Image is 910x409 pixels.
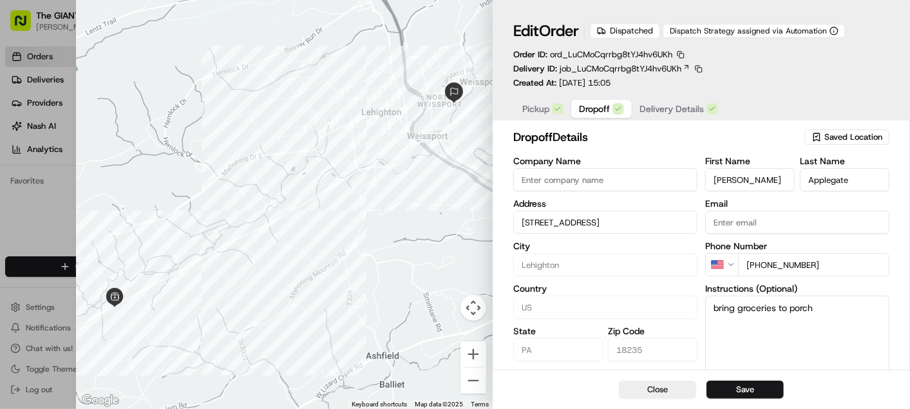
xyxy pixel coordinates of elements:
button: Saved Location [804,128,889,146]
label: Company Name [513,157,697,166]
button: Zoom out [460,368,486,394]
textarea: bring groceries to porch [705,296,889,392]
label: City [513,242,697,251]
button: Dispatch Strategy assigned via Automation [663,24,846,38]
input: Enter email [705,211,889,234]
input: Enter city [513,253,697,276]
label: Zip Code [608,327,697,336]
h2: dropoff Details [513,128,802,146]
input: Enter company name [513,168,697,191]
label: Phone Number [705,242,889,251]
div: Delivery ID: [513,63,705,75]
a: 💻API Documentation [104,181,212,204]
span: API Documentation [122,186,207,199]
p: Welcome 👋 [13,51,234,71]
label: Instructions (Optional) [705,284,889,293]
span: job_LuCMoCqrrbg8tYJ4hv6UKh [560,63,681,75]
span: Knowledge Base [26,186,99,199]
div: 📗 [13,187,23,198]
span: Saved Location [824,131,882,143]
div: We're available if you need us! [44,135,163,146]
label: Email [705,199,889,208]
p: Created At: [513,77,611,89]
span: Order [539,21,579,41]
div: Dispatched [590,23,660,39]
div: Start new chat [44,122,211,135]
input: Enter phone number [738,253,889,276]
span: Dropoff [579,102,610,115]
h1: Edit [513,21,579,41]
span: Map data ©2025 [415,401,463,408]
div: 💻 [109,187,119,198]
a: Terms (opens in new tab) [471,401,489,408]
label: Country [513,284,697,293]
span: [DATE] 15:05 [559,77,611,88]
a: Open this area in Google Maps (opens a new window) [79,392,122,409]
span: Delivery Details [640,102,704,115]
img: 1736555255976-a54dd68f-1ca7-489b-9aae-adbdc363a1c4 [13,122,36,146]
span: ord_LuCMoCqrrbg8tYJ4hv6UKh [550,49,672,60]
input: Enter country [513,296,697,319]
button: Zoom in [460,341,486,367]
span: Pylon [128,218,156,227]
input: Clear [33,82,213,96]
button: Keyboard shortcuts [352,400,407,409]
input: Enter last name [800,168,889,191]
button: Map camera controls [460,295,486,321]
button: Save [706,381,784,399]
button: Close [619,381,696,399]
span: Pickup [522,102,549,115]
label: State [513,327,603,336]
input: 470 Main Rd, Lehighton, PA 18235, USA [513,211,697,234]
input: Enter state [513,338,603,361]
button: Start new chat [219,126,234,142]
input: Enter first name [705,168,795,191]
label: Address [513,199,697,208]
img: Google [79,392,122,409]
input: Enter zip code [608,338,697,361]
img: Nash [13,12,39,38]
p: Order ID: [513,49,672,61]
a: Powered byPylon [91,217,156,227]
span: Dispatch Strategy assigned via Automation [670,26,827,36]
label: First Name [705,157,795,166]
label: Last Name [800,157,889,166]
a: job_LuCMoCqrrbg8tYJ4hv6UKh [560,63,690,75]
a: 📗Knowledge Base [8,181,104,204]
